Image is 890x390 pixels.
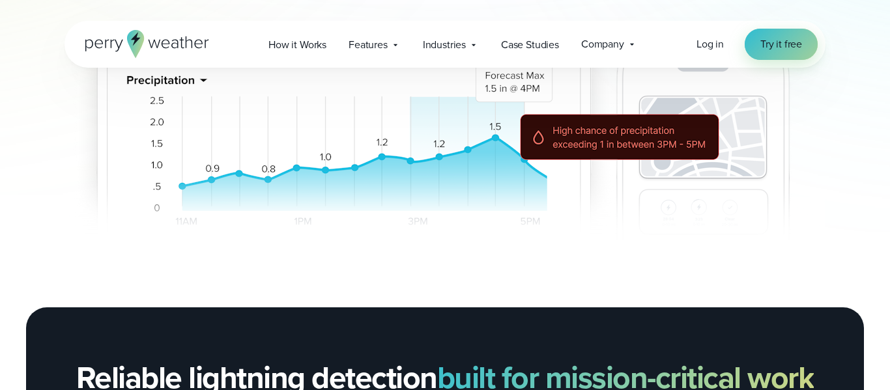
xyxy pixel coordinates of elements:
a: How it Works [257,31,337,58]
span: How it Works [268,37,326,53]
a: Case Studies [490,31,570,58]
span: Features [349,37,388,53]
span: Industries [423,37,466,53]
span: Case Studies [501,37,559,53]
span: Try it free [760,36,802,52]
a: Try it free [745,29,818,60]
a: Log in [696,36,724,52]
span: Log in [696,36,724,51]
div: slideshow [65,16,825,281]
span: Company [581,36,624,52]
div: 2 of 3 [65,16,825,281]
